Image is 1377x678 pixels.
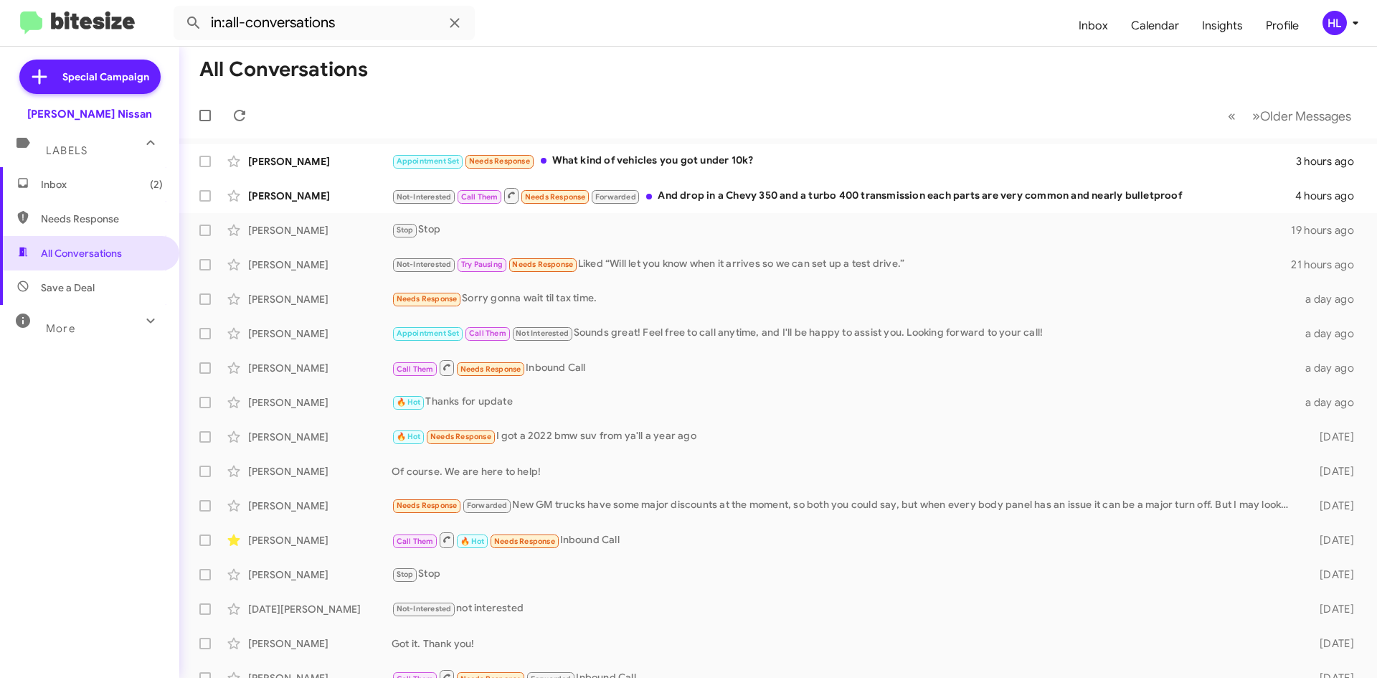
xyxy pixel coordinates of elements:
[430,432,491,441] span: Needs Response
[397,397,421,407] span: 🔥 Hot
[392,566,1297,583] div: Stop
[41,246,122,260] span: All Conversations
[397,294,458,303] span: Needs Response
[460,537,485,546] span: 🔥 Hot
[46,144,87,157] span: Labels
[392,497,1297,514] div: New GM trucks have some major discounts at the moment, so both you could say, but when every body...
[41,212,163,226] span: Needs Response
[46,322,75,335] span: More
[1254,5,1310,47] a: Profile
[248,533,392,547] div: [PERSON_NAME]
[460,364,521,374] span: Needs Response
[1297,602,1366,616] div: [DATE]
[1297,361,1366,375] div: a day ago
[397,432,421,441] span: 🔥 Hot
[469,156,530,166] span: Needs Response
[248,189,392,203] div: [PERSON_NAME]
[461,192,498,202] span: Call Them
[248,154,392,169] div: [PERSON_NAME]
[397,604,452,613] span: Not-Interested
[1219,101,1244,131] button: Previous
[525,192,586,202] span: Needs Response
[392,222,1291,238] div: Stop
[1297,636,1366,651] div: [DATE]
[392,464,1297,479] div: Of course. We are here to help!
[62,70,149,84] span: Special Campaign
[469,329,506,338] span: Call Them
[397,501,458,510] span: Needs Response
[1295,189,1366,203] div: 4 hours ago
[1120,5,1191,47] a: Calendar
[41,281,95,295] span: Save a Deal
[397,156,460,166] span: Appointment Set
[248,464,392,479] div: [PERSON_NAME]
[397,225,414,235] span: Stop
[1228,107,1236,125] span: «
[397,192,452,202] span: Not-Interested
[392,256,1291,273] div: Liked “Will let you know when it arrives so we can set up a test drive.”
[248,326,392,341] div: [PERSON_NAME]
[1322,11,1347,35] div: HL
[1297,533,1366,547] div: [DATE]
[248,568,392,582] div: [PERSON_NAME]
[397,364,434,374] span: Call Them
[248,430,392,444] div: [PERSON_NAME]
[1291,258,1366,272] div: 21 hours ago
[174,6,475,40] input: Search
[1297,292,1366,306] div: a day ago
[463,499,511,513] span: Forwarded
[150,177,163,192] span: (2)
[592,190,639,204] span: Forwarded
[1297,499,1366,513] div: [DATE]
[248,395,392,410] div: [PERSON_NAME]
[19,60,161,94] a: Special Campaign
[397,329,460,338] span: Appointment Set
[392,187,1295,204] div: And drop in a Chevy 350 and a turbo 400 transmission each parts are very common and nearly bullet...
[248,361,392,375] div: [PERSON_NAME]
[248,499,392,513] div: [PERSON_NAME]
[392,531,1297,549] div: Inbound Call
[1291,223,1366,237] div: 19 hours ago
[1244,101,1360,131] button: Next
[392,428,1297,445] div: I got a 2022 bmw suv from ya'll a year ago
[397,260,452,269] span: Not-Interested
[1191,5,1254,47] a: Insights
[1297,395,1366,410] div: a day ago
[248,636,392,651] div: [PERSON_NAME]
[1220,101,1360,131] nav: Page navigation example
[199,58,368,81] h1: All Conversations
[392,291,1297,307] div: Sorry gonna wait til tax time.
[494,537,555,546] span: Needs Response
[1296,154,1366,169] div: 3 hours ago
[1260,108,1351,124] span: Older Messages
[1297,326,1366,341] div: a day ago
[41,177,163,192] span: Inbox
[1310,11,1361,35] button: HL
[1252,107,1260,125] span: »
[248,258,392,272] div: [PERSON_NAME]
[392,394,1297,410] div: Thanks for update
[392,636,1297,651] div: Got it. Thank you!
[397,537,434,546] span: Call Them
[512,260,573,269] span: Needs Response
[1297,464,1366,479] div: [DATE]
[1067,5,1120,47] a: Inbox
[1297,568,1366,582] div: [DATE]
[248,602,392,616] div: [DATE][PERSON_NAME]
[461,260,503,269] span: Try Pausing
[1297,430,1366,444] div: [DATE]
[27,107,152,121] div: [PERSON_NAME] Nissan
[392,153,1296,169] div: What kind of vehicles you got under 10k?
[516,329,569,338] span: Not Interested
[392,325,1297,342] div: Sounds great! Feel free to call anytime, and I'll be happy to assist you. Looking forward to your...
[248,223,392,237] div: [PERSON_NAME]
[248,292,392,306] div: [PERSON_NAME]
[392,359,1297,377] div: Inbound Call
[392,601,1297,617] div: not interested
[397,570,414,579] span: Stop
